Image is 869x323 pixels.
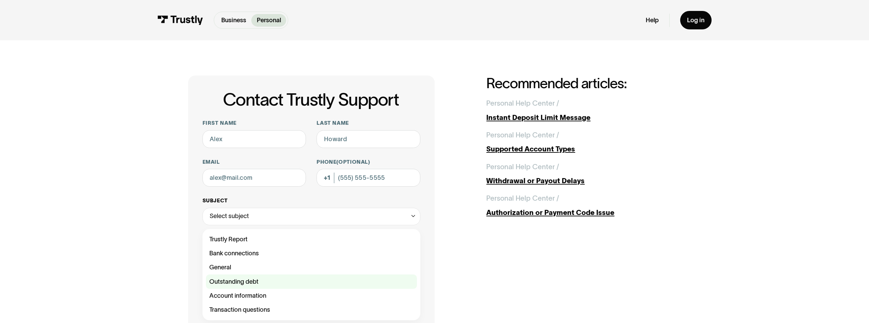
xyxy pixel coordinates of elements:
div: Instant Deposit Limit Message [486,112,681,123]
div: Log in [687,16,704,24]
label: Phone [317,159,420,166]
a: Business [216,14,251,27]
div: Personal Help Center / [486,193,559,204]
div: Select subject [210,211,249,221]
a: Help [646,16,659,24]
div: Personal Help Center / [486,98,559,109]
div: Select subject [202,208,421,226]
a: Personal Help Center /Authorization or Payment Code Issue [486,193,681,218]
a: Personal [251,14,286,27]
span: (Optional) [336,159,370,165]
label: First name [202,120,306,127]
span: Account information [209,291,266,301]
p: Personal [257,16,281,25]
span: Transaction questions [209,305,270,315]
h2: Recommended articles: [486,76,681,91]
a: Personal Help Center /Supported Account Types [486,130,681,154]
div: Authorization or Payment Code Issue [486,207,681,218]
input: Alex [202,130,306,148]
nav: Select subject [202,225,421,320]
a: Personal Help Center /Instant Deposit Limit Message [486,98,681,123]
span: Outstanding debt [209,277,258,287]
a: Log in [680,11,712,29]
div: Withdrawal or Payout Delays [486,176,681,186]
div: Personal Help Center / [486,130,559,140]
input: Howard [317,130,420,148]
div: Personal Help Center / [486,162,559,172]
input: (555) 555-5555 [317,169,420,187]
h1: Contact Trustly Support [201,90,421,109]
p: Business [221,16,246,25]
input: alex@mail.com [202,169,306,187]
span: General [209,262,231,273]
img: Trustly Logo [157,15,203,25]
a: Personal Help Center /Withdrawal or Payout Delays [486,162,681,186]
span: Trustly Report [209,234,248,245]
label: Last name [317,120,420,127]
div: Supported Account Types [486,144,681,154]
span: Bank connections [209,248,259,259]
label: Email [202,159,306,166]
label: Subject [202,197,421,204]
